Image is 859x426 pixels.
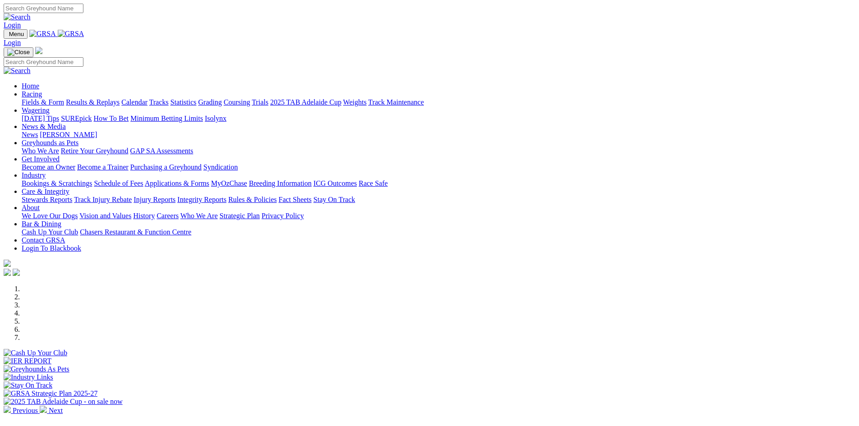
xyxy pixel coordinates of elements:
[22,228,855,236] div: Bar & Dining
[4,57,83,67] input: Search
[252,98,268,106] a: Trials
[180,212,218,220] a: Who We Are
[130,163,202,171] a: Purchasing a Greyhound
[170,98,197,106] a: Statistics
[203,163,238,171] a: Syndication
[22,147,855,155] div: Greyhounds as Pets
[4,21,21,29] a: Login
[368,98,424,106] a: Track Maintenance
[4,4,83,13] input: Search
[279,196,312,203] a: Fact Sheets
[22,131,38,138] a: News
[22,163,75,171] a: Become an Owner
[22,212,855,220] div: About
[262,212,304,220] a: Privacy Policy
[22,115,59,122] a: [DATE] Tips
[4,381,52,389] img: Stay On Track
[224,98,250,106] a: Coursing
[22,98,855,106] div: Racing
[49,407,63,414] span: Next
[270,98,341,106] a: 2025 TAB Adelaide Cup
[22,196,72,203] a: Stewards Reports
[22,131,855,139] div: News & Media
[313,196,355,203] a: Stay On Track
[22,236,65,244] a: Contact GRSA
[77,163,129,171] a: Become a Trainer
[13,269,20,276] img: twitter.svg
[13,407,38,414] span: Previous
[79,212,131,220] a: Vision and Values
[22,171,46,179] a: Industry
[40,407,63,414] a: Next
[228,196,277,203] a: Rules & Policies
[4,406,11,413] img: chevron-left-pager-white.svg
[313,179,357,187] a: ICG Outcomes
[4,357,51,365] img: IER REPORT
[198,98,222,106] a: Grading
[22,106,50,114] a: Wagering
[130,147,193,155] a: GAP SA Assessments
[130,115,203,122] a: Minimum Betting Limits
[94,115,129,122] a: How To Bet
[220,212,260,220] a: Strategic Plan
[177,196,226,203] a: Integrity Reports
[145,179,209,187] a: Applications & Forms
[121,98,147,106] a: Calendar
[22,179,855,188] div: Industry
[4,13,31,21] img: Search
[22,220,61,228] a: Bar & Dining
[343,98,367,106] a: Weights
[205,115,226,122] a: Isolynx
[4,407,40,414] a: Previous
[22,188,69,195] a: Care & Integrity
[66,98,119,106] a: Results & Replays
[4,398,123,406] img: 2025 TAB Adelaide Cup - on sale now
[61,147,129,155] a: Retire Your Greyhound
[94,179,143,187] a: Schedule of Fees
[358,179,387,187] a: Race Safe
[22,139,78,147] a: Greyhounds as Pets
[22,90,42,98] a: Racing
[156,212,179,220] a: Careers
[58,30,84,38] img: GRSA
[249,179,312,187] a: Breeding Information
[40,131,97,138] a: [PERSON_NAME]
[149,98,169,106] a: Tracks
[4,389,97,398] img: GRSA Strategic Plan 2025-27
[22,98,64,106] a: Fields & Form
[133,212,155,220] a: History
[133,196,175,203] a: Injury Reports
[22,204,40,211] a: About
[22,123,66,130] a: News & Media
[22,244,81,252] a: Login To Blackbook
[4,29,28,39] button: Toggle navigation
[7,49,30,56] img: Close
[4,349,67,357] img: Cash Up Your Club
[22,212,78,220] a: We Love Our Dogs
[22,82,39,90] a: Home
[22,228,78,236] a: Cash Up Your Club
[29,30,56,38] img: GRSA
[22,147,59,155] a: Who We Are
[74,196,132,203] a: Track Injury Rebate
[22,196,855,204] div: Care & Integrity
[4,39,21,46] a: Login
[22,163,855,171] div: Get Involved
[22,179,92,187] a: Bookings & Scratchings
[22,115,855,123] div: Wagering
[4,269,11,276] img: facebook.svg
[4,67,31,75] img: Search
[211,179,247,187] a: MyOzChase
[4,260,11,267] img: logo-grsa-white.png
[61,115,92,122] a: SUREpick
[40,406,47,413] img: chevron-right-pager-white.svg
[4,365,69,373] img: Greyhounds As Pets
[22,155,60,163] a: Get Involved
[35,47,42,54] img: logo-grsa-white.png
[9,31,24,37] span: Menu
[4,47,33,57] button: Toggle navigation
[80,228,191,236] a: Chasers Restaurant & Function Centre
[4,373,53,381] img: Industry Links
